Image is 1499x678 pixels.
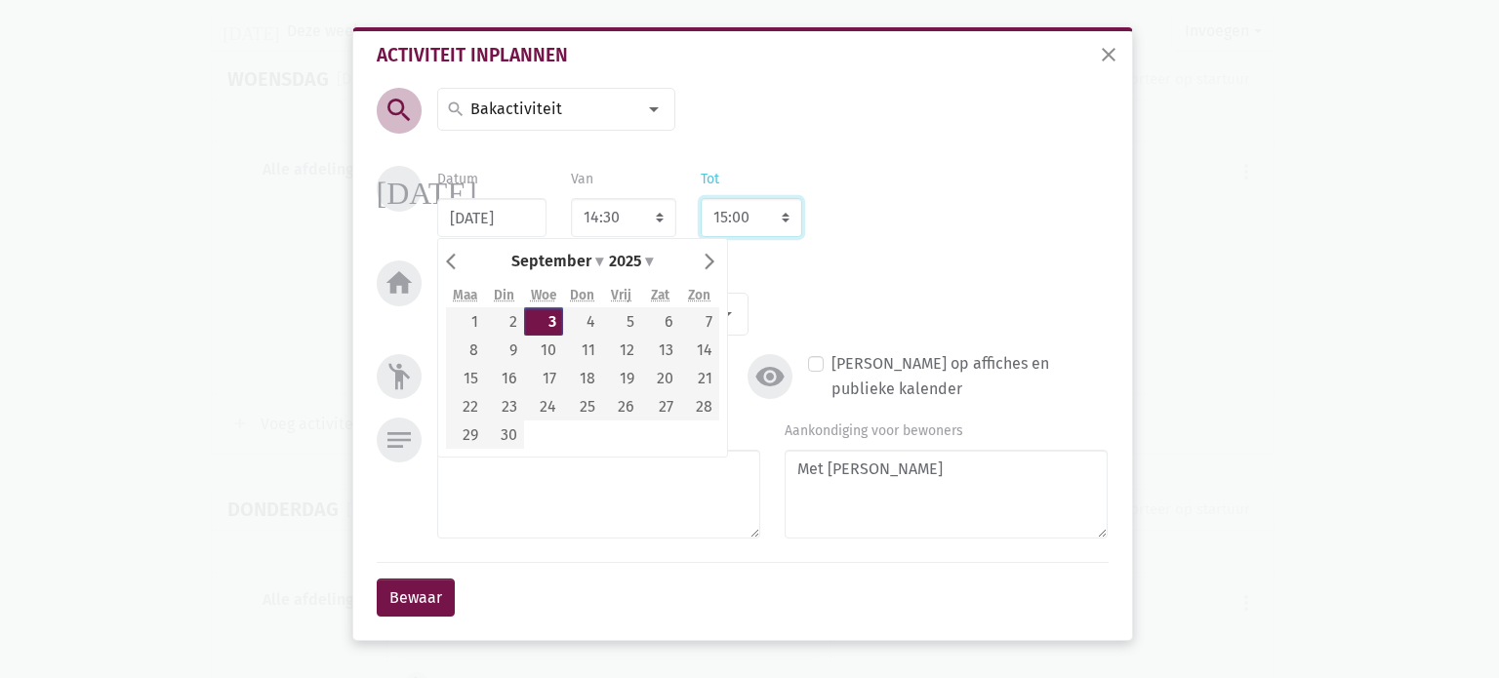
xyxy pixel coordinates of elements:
button: sluiten [1089,35,1128,78]
button: 2 [485,307,524,336]
i: emoji_people [384,361,415,392]
span: close [1097,43,1120,66]
i: home [384,267,415,299]
button: 29 [446,420,485,449]
button: 6 [641,307,680,336]
input: Use the arrow keys to pick a date [437,198,547,237]
button: 9 [485,336,524,364]
abbr: Dinsdag [494,287,514,303]
button: 24 [524,392,563,420]
button: 28 [680,392,719,420]
div: 2025 [606,247,656,276]
button: 1 [446,307,485,336]
abbr: Zondag [688,287,710,303]
i: visibility [754,361,786,392]
button: 11 [563,336,602,364]
label: Van [571,169,593,190]
button: 20 [641,364,680,392]
button: 8 [446,336,485,364]
button: Bewaar [377,578,455,618]
abbr: Donderdag [570,287,594,303]
i: [DATE] [377,173,477,204]
button: 13 [641,336,680,364]
button: 4 [563,307,602,336]
button: 16 [485,364,524,392]
abbr: Woensdag [531,287,556,303]
button: 26 [602,392,641,420]
button: 21 [680,364,719,392]
button: 5 [602,307,641,336]
label: Aankondiging voor bewoners [785,420,963,442]
button: Vorige maand [446,247,466,276]
button: 10 [524,336,563,364]
button: 22 [446,392,485,420]
button: 3 [524,307,563,336]
button: 30 [485,420,524,449]
i: notes [384,424,415,456]
button: 14 [680,336,719,364]
button: 12 [602,336,641,364]
button: 19 [602,364,641,392]
abbr: Vrijdag [611,287,631,303]
button: 23 [485,392,524,420]
label: [PERSON_NAME] op affiches en publieke kalender [831,351,1108,401]
button: 15 [446,364,485,392]
button: 25 [563,392,602,420]
label: Datum [437,169,478,190]
button: 18 [563,364,602,392]
div: Activiteit inplannen [377,47,1109,64]
button: 27 [641,392,680,420]
button: 17 [524,364,563,392]
i: search [384,95,415,126]
input: Bakactiviteit [467,97,636,122]
abbr: Zaterdag [651,287,669,303]
label: Tot [701,169,719,190]
button: Volgende maand [700,247,719,276]
div: September [508,247,606,276]
button: 7 [680,307,719,336]
abbr: Maandag [453,287,477,303]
